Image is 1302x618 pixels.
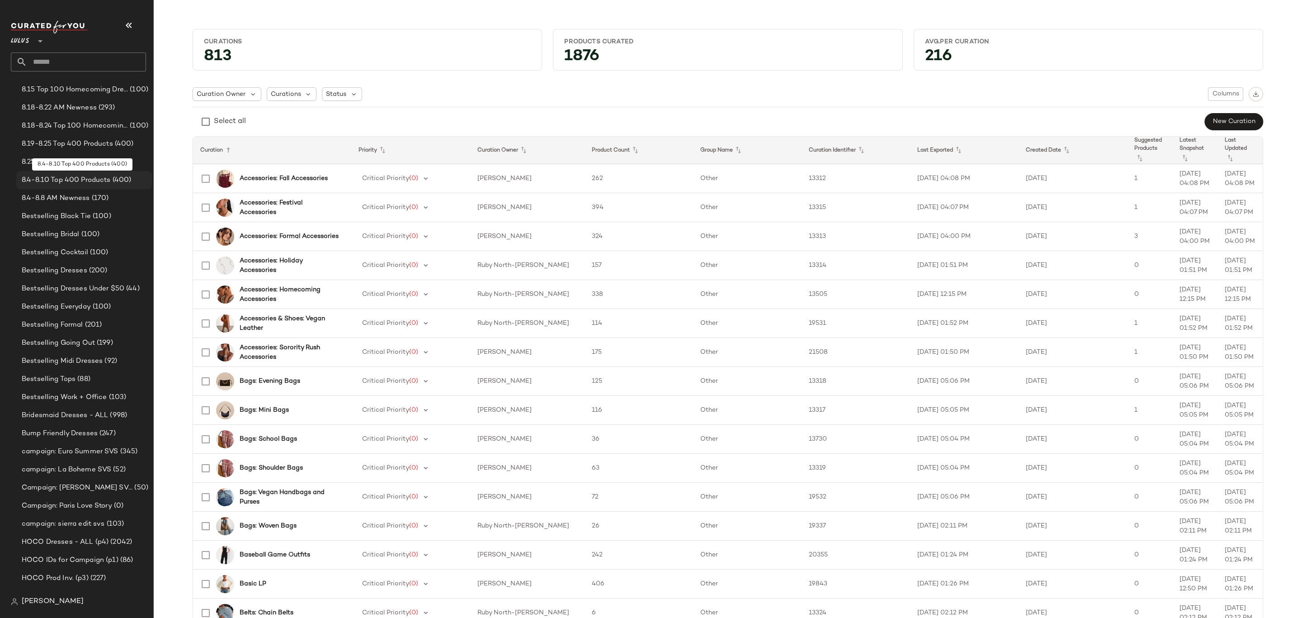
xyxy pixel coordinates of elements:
td: [PERSON_NAME] [470,425,584,454]
span: (0) [409,609,418,616]
td: 394 [585,193,693,222]
img: 10280381_2130856.jpg [216,546,234,564]
td: 324 [585,222,693,251]
span: Critical Priority [362,494,409,500]
td: 21508 [802,338,910,367]
td: Other [693,425,802,454]
td: 0 [1127,541,1172,570]
span: Critical Priority [362,233,409,240]
b: Bags: Vegan Handbags and Purses [240,488,340,507]
th: Curation Owner [470,137,584,164]
span: 8.25-8.29 AM Newness [22,157,97,167]
span: (0) [409,291,418,298]
span: Bestselling Midi Dresses [22,356,103,366]
td: [DATE] 01:50 PM [910,338,1019,367]
span: Critical Priority [362,523,409,529]
td: 36 [585,425,693,454]
span: (201) [83,320,102,330]
span: 8.4-8.8 AM Newness [22,193,90,204]
span: (0) [409,204,418,211]
span: Bestselling Cocktail [22,247,88,258]
span: (0) [409,378,418,385]
td: Ruby North-[PERSON_NAME] [470,251,584,280]
td: [DATE] 05:06 PM [1172,483,1217,512]
span: (0) [409,551,418,558]
span: (0) [409,436,418,442]
span: Bestselling Everyday [22,302,91,312]
span: Columns [1212,90,1239,98]
th: Latest Snapshot [1172,137,1217,164]
span: Critical Priority [362,378,409,385]
td: [DATE] 04:07 PM [1172,193,1217,222]
span: Bestselling Black Tie [22,211,91,222]
td: [DATE] [1019,164,1127,193]
td: [DATE] 04:07 PM [1217,193,1263,222]
td: [DATE] [1019,512,1127,541]
td: [DATE] 04:08 PM [910,164,1019,193]
td: [DATE] [1019,338,1127,367]
img: 12995121_2736071.jpg [216,517,234,535]
span: (200) [87,266,108,276]
span: Critical Priority [362,465,409,471]
span: (170) [90,193,109,204]
td: [DATE] [1019,396,1127,425]
td: [PERSON_NAME] [470,222,584,251]
span: (0) [409,349,418,356]
span: Critical Priority [362,609,409,616]
td: [DATE] 01:51 PM [1217,251,1263,280]
td: 13314 [802,251,910,280]
span: Bestselling Formal [22,320,83,330]
span: Bestselling Bridal [22,229,80,240]
span: HOCO Prod Inv. (p3) [22,573,89,584]
td: 63 [585,454,693,483]
td: [DATE] 12:15 PM [1217,280,1263,309]
td: [DATE] 01:26 PM [1217,570,1263,599]
td: Other [693,541,802,570]
td: [DATE] 05:04 PM [1172,454,1217,483]
b: Bags: Evening Bags [240,376,300,386]
span: (219) [97,157,115,167]
span: (100) [88,247,108,258]
td: 19337 [802,512,910,541]
img: 10942381_2261096.jpg [216,257,234,275]
td: [DATE] 01:52 PM [1217,309,1263,338]
span: (103) [105,519,124,529]
td: [DATE] 02:11 PM [1217,512,1263,541]
span: campaign: Euro Summer SVS [22,447,118,457]
img: 2725851_01_hero_2025-08-20.jpg [216,575,234,593]
td: [DATE] 02:11 PM [1172,512,1217,541]
td: Ruby North-[PERSON_NAME] [470,309,584,338]
span: Critical Priority [362,262,409,269]
td: [DATE] 01:50 PM [1172,338,1217,367]
td: 19531 [802,309,910,338]
span: 8.18-8.24 Top 100 Homecoming Dresses [22,121,128,131]
b: Bags: Mini Bags [240,405,289,415]
td: 13505 [802,280,910,309]
span: Bridesmaid Dresses - ALL [22,410,108,421]
td: 0 [1127,367,1172,396]
td: [DATE] 01:24 PM [1217,541,1263,570]
th: Created Date [1019,137,1127,164]
td: Other [693,512,802,541]
td: [DATE] 05:06 PM [1172,367,1217,396]
span: Critical Priority [362,175,409,182]
td: [DATE] [1019,251,1127,280]
b: Accessories: Homecoming Accessories [240,285,340,304]
span: Status [326,90,346,99]
span: Bestselling Tops [22,374,75,385]
td: [DATE] 05:04 PM [1217,454,1263,483]
td: 0 [1127,483,1172,512]
td: [DATE] 01:24 PM [1172,541,1217,570]
th: Curation Identifier [802,137,910,164]
td: [DATE] 05:05 PM [1172,396,1217,425]
span: It Dress Featured [22,591,78,602]
th: Last Exported [910,137,1019,164]
th: Priority [351,137,470,164]
span: Critical Priority [362,436,409,442]
b: Accessories: Formal Accessories [240,232,339,241]
td: [DATE] 05:05 PM [910,396,1019,425]
button: New Curation [1205,113,1263,130]
td: Other [693,483,802,512]
td: 338 [585,280,693,309]
span: (0) [409,580,418,587]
